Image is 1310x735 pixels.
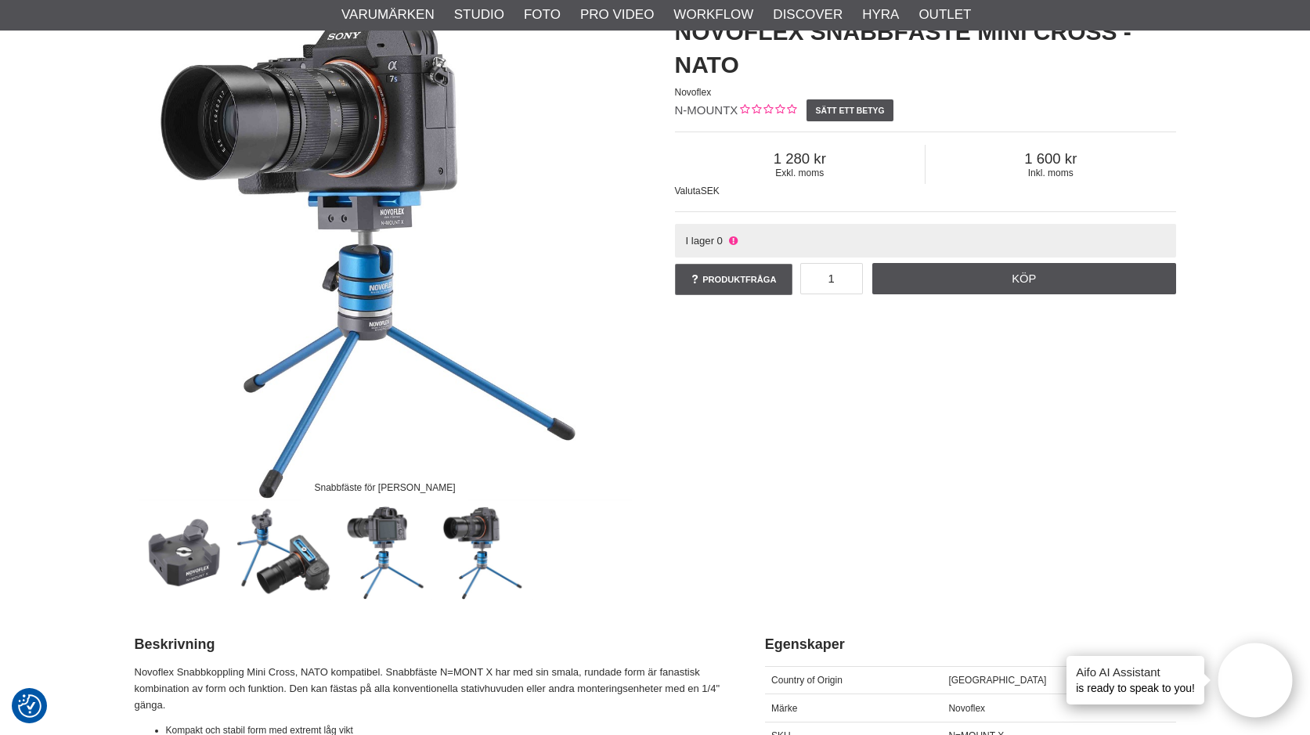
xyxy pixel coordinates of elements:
[18,694,42,718] img: Revisit consent button
[18,692,42,720] button: Samtyckesinställningar
[675,16,1176,81] h1: Novoflex Snabbfäste Mini Cross - NATO
[438,505,533,600] img: Snabbfäste för enekl koppling
[675,87,712,98] span: Novoflex
[1066,656,1204,704] div: is ready to speak to you!
[135,635,726,654] h2: Beskrivning
[675,103,738,117] span: N-MOUNTX
[701,186,720,196] span: SEK
[675,186,701,196] span: Valuta
[685,235,714,247] span: I lager
[341,5,435,25] a: Varumärken
[948,703,985,714] span: Novoflex
[948,675,1046,686] span: [GEOGRAPHIC_DATA]
[524,5,561,25] a: Foto
[717,235,723,247] span: 0
[771,703,797,714] span: Märke
[580,5,654,25] a: Pro Video
[926,168,1176,178] span: Inkl. moms
[673,5,753,25] a: Workflow
[301,474,468,501] div: Snabbfäste för [PERSON_NAME]
[675,168,926,178] span: Exkl. moms
[236,505,331,600] img: Snabbkoppling med NATO kompatibilitet
[926,150,1176,168] span: 1 600
[765,635,1176,654] h2: Egenskaper
[675,150,926,168] span: 1 280
[771,675,843,686] span: Country of Origin
[807,99,893,121] a: Sätt ett betyg
[337,505,432,600] img: Mycket kompakt snabbkopplingshållare
[135,505,230,600] img: Novoflex Quick Release Mini Cross - NATO
[862,5,899,25] a: Hyra
[675,264,792,295] a: Produktfråga
[773,5,843,25] a: Discover
[738,103,796,119] div: Kundbetyg: 0
[1076,664,1195,680] h4: Aifo AI Assistant
[135,665,726,713] p: Novoflex Snabbkoppling Mini Cross, NATO kompatibel. Snabbfäste N=MONT X har med sin smala, rundad...
[454,5,504,25] a: Studio
[918,5,971,25] a: Outlet
[727,235,739,247] i: Ej i lager
[872,263,1176,294] a: Köp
